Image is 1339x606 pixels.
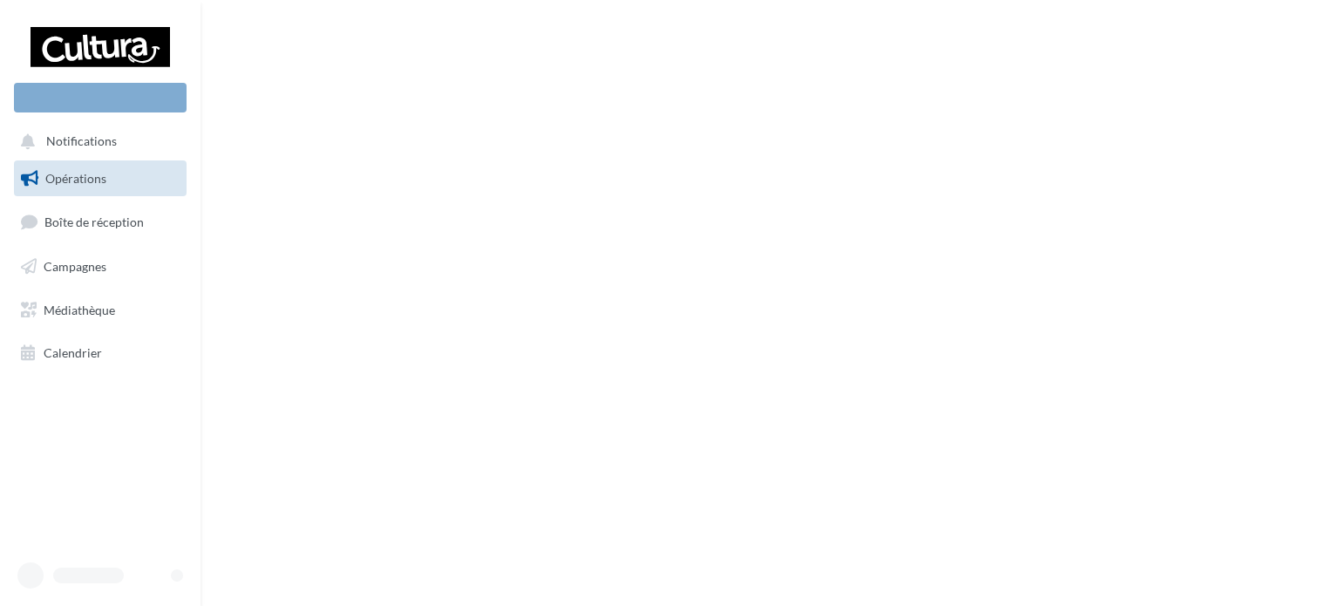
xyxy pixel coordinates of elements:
a: Médiathèque [10,292,190,329]
a: Calendrier [10,335,190,371]
div: Nouvelle campagne [14,83,187,112]
span: Opérations [45,171,106,186]
span: Campagnes [44,259,106,274]
span: Boîte de réception [44,214,144,229]
a: Campagnes [10,249,190,285]
a: Opérations [10,160,190,197]
span: Calendrier [44,345,102,360]
a: Boîte de réception [10,203,190,241]
span: Médiathèque [44,302,115,317]
span: Notifications [46,134,117,149]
